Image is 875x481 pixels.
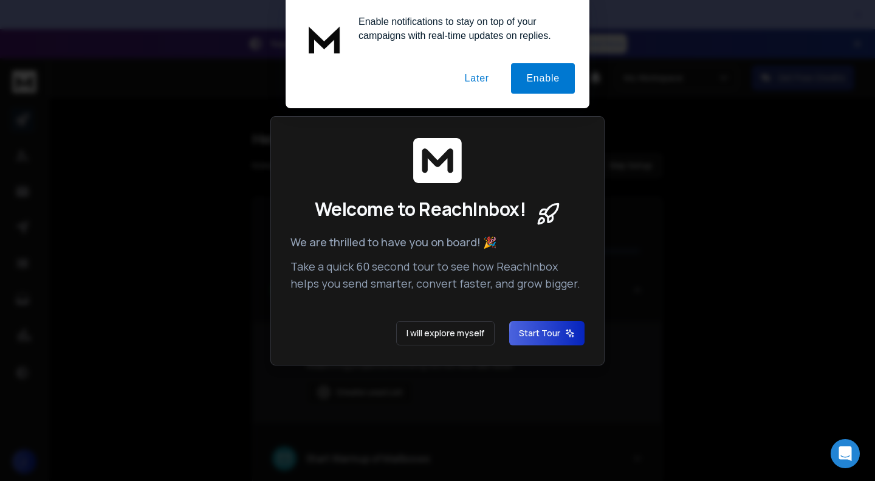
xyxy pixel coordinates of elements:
[300,15,349,63] img: notification icon
[519,327,575,339] span: Start Tour
[449,63,504,94] button: Later
[396,321,495,345] button: I will explore myself
[831,439,860,468] div: Open Intercom Messenger
[290,258,585,292] p: Take a quick 60 second tour to see how ReachInbox helps you send smarter, convert faster, and gro...
[511,63,575,94] button: Enable
[509,321,585,345] button: Start Tour
[315,198,526,220] span: Welcome to ReachInbox!
[290,234,585,251] p: We are thrilled to have you on board! 🎉
[349,15,575,43] div: Enable notifications to stay on top of your campaigns with real-time updates on replies.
